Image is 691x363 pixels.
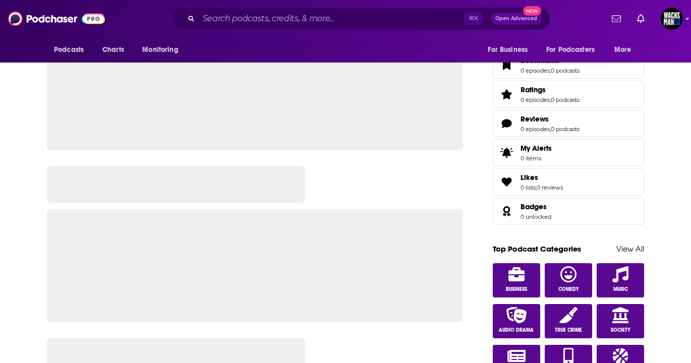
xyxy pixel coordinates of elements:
button: open menu [47,40,97,59]
span: Badges [493,198,644,225]
a: True Crime [545,304,592,338]
span: For Business [488,43,528,57]
a: Badges [521,202,551,211]
span: Music [613,286,628,292]
a: 0 podcasts [551,67,580,74]
span: , [550,67,551,74]
button: open menu [481,40,540,59]
span: , [550,126,551,133]
span: Business [506,286,527,292]
button: Show profile menu [661,8,683,30]
a: 0 episodes [521,96,550,103]
span: , [550,96,551,103]
a: 0 reviews [537,184,563,191]
span: New [523,6,541,16]
span: My Alerts [521,144,552,153]
span: My Alerts [496,146,516,160]
button: open menu [540,40,609,59]
span: For Podcasters [546,43,595,57]
button: open menu [607,40,644,59]
input: Search podcasts, credits, & more... [199,11,464,27]
a: 0 podcasts [551,126,580,133]
img: Podchaser - Follow, Share and Rate Podcasts [8,9,105,28]
span: Bookmarks [493,51,644,79]
span: Comedy [558,286,579,292]
span: Podcasts [54,43,84,57]
span: Ratings [493,81,644,108]
span: Badges [521,202,547,211]
a: Likes [496,175,516,189]
span: Reviews [493,110,644,137]
a: View All [616,244,644,254]
span: Open Advanced [495,16,537,21]
a: Top Podcast Categories [493,244,581,254]
span: True Crime [555,327,582,333]
a: Society [597,304,644,338]
a: 0 unlocked [521,213,551,220]
a: Charts [96,40,130,59]
a: 0 lists [521,184,536,191]
span: 0 items [521,155,552,162]
span: Ratings [521,85,546,94]
a: Reviews [496,116,516,131]
a: Audio Drama [493,304,540,338]
div: Search podcasts, credits, & more... [171,7,550,30]
a: Ratings [521,85,580,94]
span: Charts [102,43,124,57]
span: Logged in as WachsmanNY [661,8,683,30]
span: Audio Drama [499,327,534,333]
span: Society [611,327,630,333]
a: Show notifications dropdown [608,10,625,27]
span: Monitoring [142,43,178,57]
a: 0 podcasts [551,96,580,103]
button: Open AdvancedNew [491,13,542,25]
a: Ratings [496,87,516,101]
span: More [614,43,631,57]
span: Likes [521,173,538,182]
img: User Profile [661,8,683,30]
span: Reviews [521,114,549,124]
a: 0 episodes [521,126,550,133]
a: 0 episodes [521,67,550,74]
a: Badges [496,204,516,218]
span: , [536,184,537,191]
a: Bookmarks [496,58,516,72]
a: Show notifications dropdown [633,10,649,27]
span: Likes [493,168,644,196]
button: open menu [135,40,191,59]
a: Business [493,263,540,297]
a: Reviews [521,114,580,124]
a: Music [597,263,644,297]
a: Likes [521,173,563,182]
a: My Alerts [493,139,644,166]
span: ⌘ K [464,12,483,25]
a: Comedy [545,263,592,297]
